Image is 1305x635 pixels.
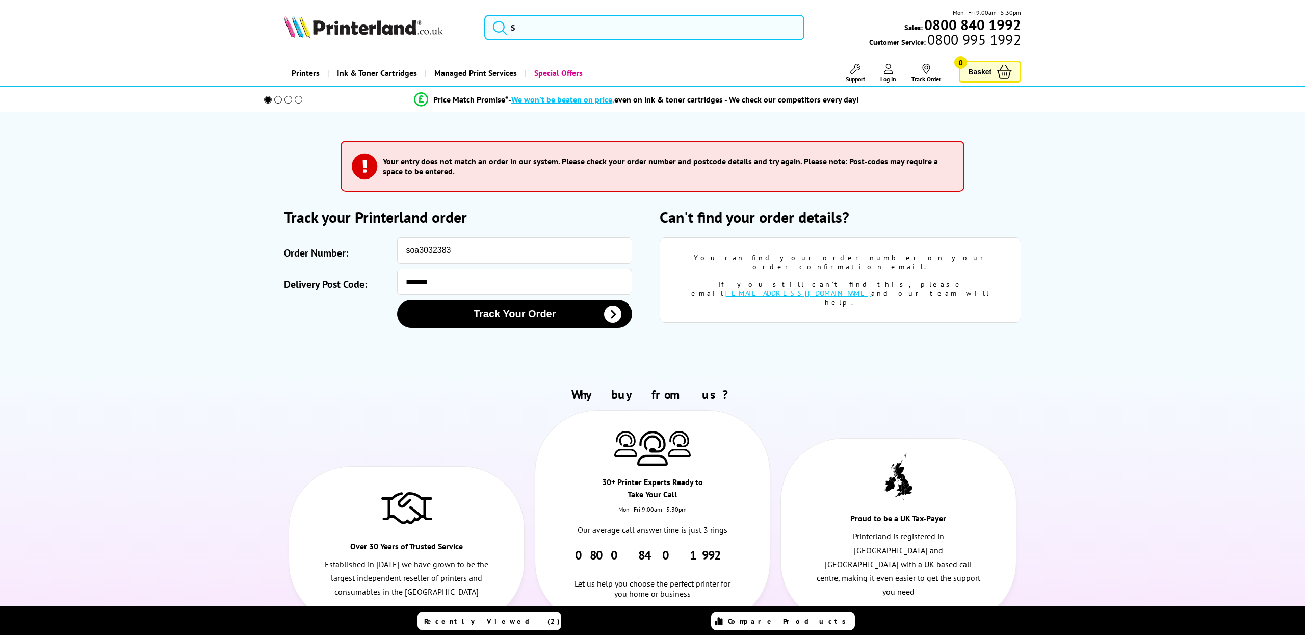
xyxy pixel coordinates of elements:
[383,156,948,176] h3: Your entry does not match an order in our system. Please check your order number and postcode det...
[484,15,804,40] input: S
[425,60,525,86] a: Managed Print Services
[840,512,957,529] div: Proud to be a UK Tax-Payer
[535,505,770,523] div: Mon - Fri 9:00am - 5.30pm
[880,75,896,83] span: Log In
[397,300,632,328] button: Track Your Order
[508,94,859,105] div: - even on ink & toner cartridges - We check our competitors every day!
[417,612,561,630] a: Recently Viewed (2)
[923,20,1021,30] a: 0800 840 1992
[433,94,508,105] span: Price Match Promise*
[284,60,327,86] a: Printers
[968,65,991,79] span: Basket
[675,280,1005,307] div: If you still can't find this, please email and our team will help.
[397,237,632,264] input: eg: SOA123456 or SO123456
[953,8,1021,17] span: Mon - Fri 9:00am - 5:30pm
[381,487,432,528] img: Trusted Service
[575,547,729,563] a: 0800 840 1992
[284,15,443,38] img: Printerland Logo
[348,540,465,557] div: Over 30 Years of Trusted Service
[284,242,393,264] label: Order Number:
[926,35,1021,44] span: 0800 995 1992
[511,94,614,105] span: We won’t be beaten on price,
[250,91,1023,109] li: modal_Promise
[594,476,711,505] div: 30+ Printer Experts Ready to Take Your Call
[284,15,472,40] a: Printerland Logo
[724,289,871,298] a: [EMAIL_ADDRESS][DOMAIN_NAME]
[337,60,417,86] span: Ink & Toner Cartridges
[660,207,1021,227] h2: Can't find your order details?
[284,387,1021,402] h2: Why buy from us?
[904,22,923,32] span: Sales:
[570,563,735,599] div: Let us help you choose the perfect printer for you home or business
[668,431,691,457] img: Printer Experts
[675,253,1005,271] div: You can find your order number on your order confirmation email.
[570,523,735,537] p: Our average call answer time is just 3 rings
[637,431,668,466] img: Printer Experts
[911,64,941,83] a: Track Order
[327,60,425,86] a: Ink & Toner Cartridges
[284,207,645,227] h2: Track your Printerland order
[424,617,560,626] span: Recently Viewed (2)
[614,431,637,457] img: Printer Experts
[959,61,1021,83] a: Basket 0
[525,60,590,86] a: Special Offers
[846,64,865,83] a: Support
[884,453,912,500] img: UK tax payer
[880,64,896,83] a: Log In
[711,612,855,630] a: Compare Products
[846,75,865,83] span: Support
[869,35,1021,47] span: Customer Service:
[924,15,1021,34] b: 0800 840 1992
[284,274,393,295] label: Delivery Post Code:
[325,557,489,599] p: Established in [DATE] we have grown to be the largest independent reseller of printers and consum...
[816,529,981,599] p: Printerland is registered in [GEOGRAPHIC_DATA] and [GEOGRAPHIC_DATA] with a UK based call centre,...
[728,617,851,626] span: Compare Products
[954,56,967,69] span: 0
